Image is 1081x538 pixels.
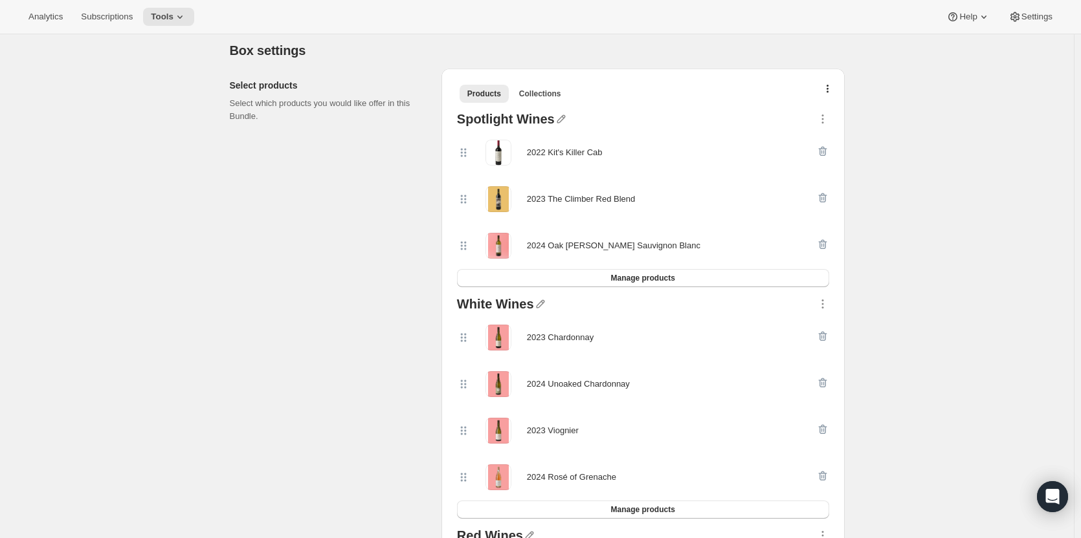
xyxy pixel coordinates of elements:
[527,239,700,252] div: 2024 Oak [PERSON_NAME] Sauvignon Blanc
[457,269,829,287] button: Manage products
[527,193,635,206] div: 2023 The Climber Red Blend
[457,297,534,314] div: White Wines
[527,331,594,344] div: 2023 Chardonnay
[28,12,63,22] span: Analytics
[939,8,997,26] button: Help
[527,471,616,484] div: 2024 Rosé of Grenache
[527,146,603,159] div: 2022 Kit's Killer Cab
[457,113,555,129] div: Spotlight Wines
[519,89,561,99] span: Collections
[457,500,829,519] button: Manage products
[73,8,140,26] button: Subscriptions
[151,12,173,22] span: Tools
[230,43,845,58] h2: Box settings
[610,504,674,515] span: Manage products
[467,89,501,99] span: Products
[230,97,421,123] p: Select which products you would like offer in this Bundle.
[143,8,194,26] button: Tools
[610,273,674,283] span: Manage products
[527,424,579,437] div: 2023 Viognier
[1001,8,1060,26] button: Settings
[81,12,133,22] span: Subscriptions
[959,12,977,22] span: Help
[21,8,71,26] button: Analytics
[230,79,421,92] h2: Select products
[1037,481,1068,512] div: Open Intercom Messenger
[1021,12,1053,22] span: Settings
[527,378,630,391] div: 2024 Unoaked Chardonnay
